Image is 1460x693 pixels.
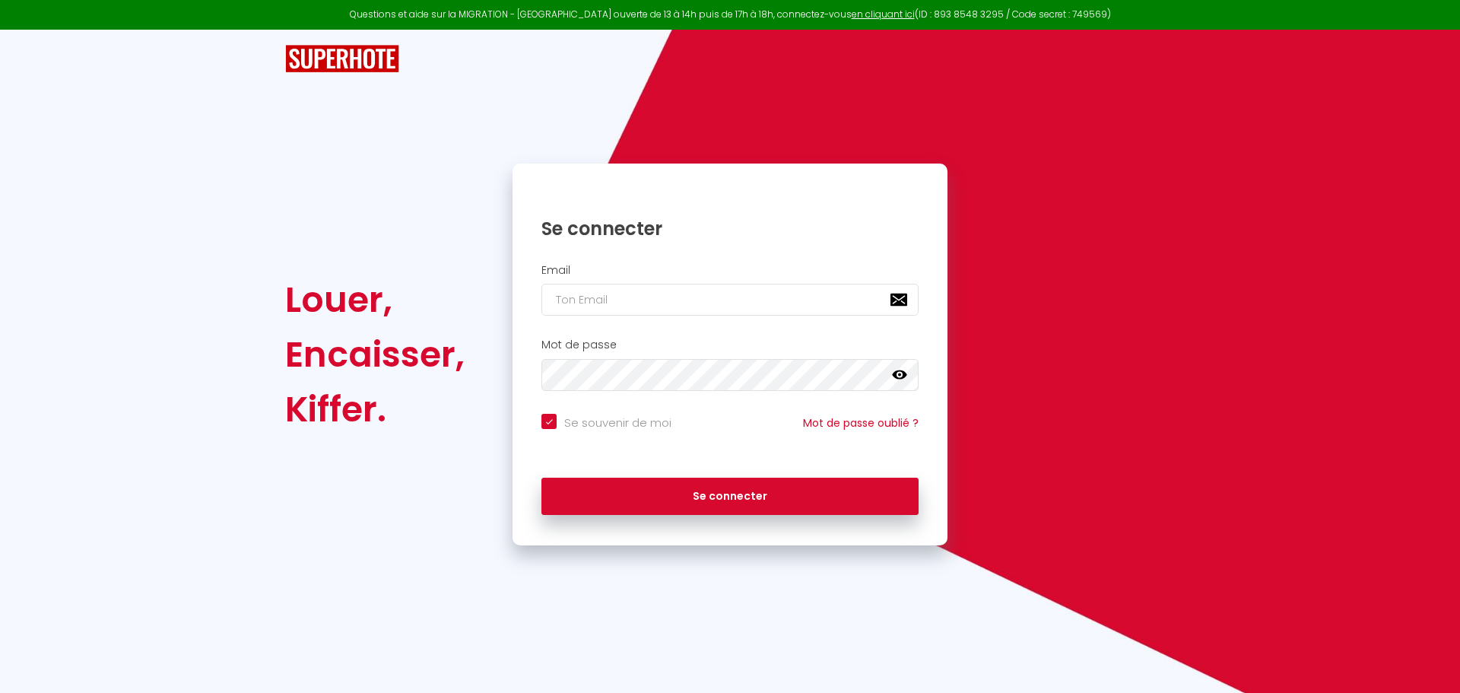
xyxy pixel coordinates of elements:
div: Louer, [285,272,465,327]
h2: Email [541,264,919,277]
div: Encaisser, [285,327,465,382]
h1: Se connecter [541,217,919,240]
div: Kiffer. [285,382,465,437]
a: Mot de passe oublié ? [803,415,919,431]
img: SuperHote logo [285,45,399,73]
iframe: LiveChat chat widget [1396,629,1460,693]
a: en cliquant ici [852,8,915,21]
input: Ton Email [541,284,919,316]
h2: Mot de passe [541,339,919,351]
button: Se connecter [541,478,919,516]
